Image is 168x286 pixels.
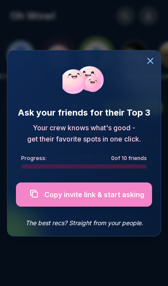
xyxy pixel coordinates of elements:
h2: Ask your friends for their Top 3 [16,107,152,119]
button: Copy invite link & start asking [16,182,152,207]
span: Progress: [21,155,47,162]
p: The best recs? Straight from your people. [16,219,152,227]
img: Friend Group [62,57,106,100]
span: 0 of 10 friends [111,155,147,162]
p: Your crew knows what's good - get their favorite spots in one click. [16,122,152,145]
